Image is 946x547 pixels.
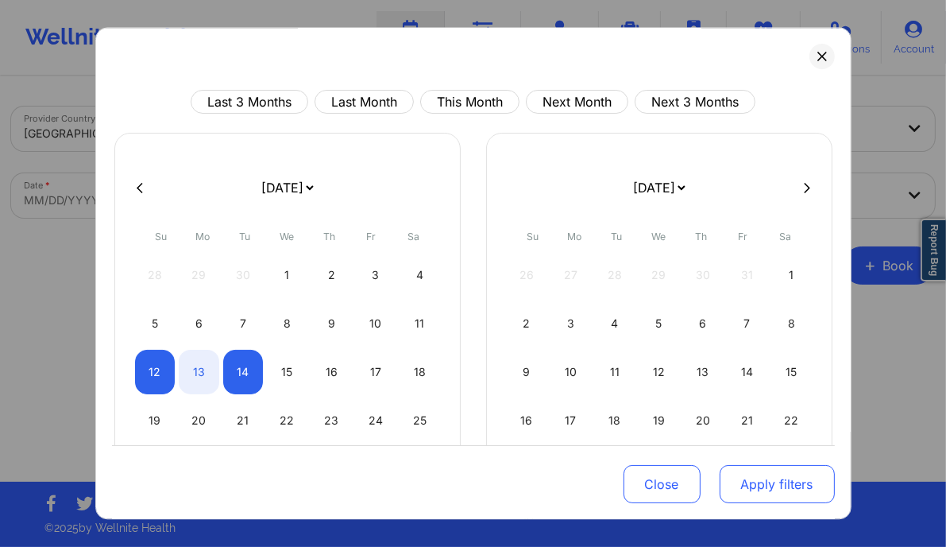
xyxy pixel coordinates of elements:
[400,350,440,394] div: Sat Oct 18 2025
[179,350,219,394] div: Mon Oct 13 2025
[267,350,307,394] div: Wed Oct 15 2025
[527,231,539,242] abbr: Sunday
[683,301,724,346] div: Thu Nov 06 2025
[526,90,628,114] button: Next Month
[179,398,219,443] div: Mon Oct 20 2025
[223,398,264,443] div: Tue Oct 21 2025
[311,301,352,346] div: Thu Oct 09 2025
[683,398,724,443] div: Thu Nov 20 2025
[315,90,414,114] button: Last Month
[568,231,582,242] abbr: Monday
[240,231,251,242] abbr: Tuesday
[135,301,176,346] div: Sun Oct 05 2025
[223,350,264,394] div: Tue Oct 14 2025
[420,90,519,114] button: This Month
[727,350,767,394] div: Fri Nov 14 2025
[400,253,440,297] div: Sat Oct 04 2025
[595,350,635,394] div: Tue Nov 11 2025
[507,301,547,346] div: Sun Nov 02 2025
[355,301,396,346] div: Fri Oct 10 2025
[267,398,307,443] div: Wed Oct 22 2025
[400,301,440,346] div: Sat Oct 11 2025
[624,465,701,503] button: Close
[639,398,679,443] div: Wed Nov 19 2025
[771,301,812,346] div: Sat Nov 08 2025
[311,253,352,297] div: Thu Oct 02 2025
[355,253,396,297] div: Fri Oct 03 2025
[550,350,591,394] div: Mon Nov 10 2025
[550,301,591,346] div: Mon Nov 03 2025
[196,231,210,242] abbr: Monday
[639,301,679,346] div: Wed Nov 05 2025
[695,231,707,242] abbr: Thursday
[267,253,307,297] div: Wed Oct 01 2025
[771,253,812,297] div: Sat Nov 01 2025
[507,398,547,443] div: Sun Nov 16 2025
[779,231,791,242] abbr: Saturday
[355,398,396,443] div: Fri Oct 24 2025
[179,301,219,346] div: Mon Oct 06 2025
[727,398,767,443] div: Fri Nov 21 2025
[407,231,419,242] abbr: Saturday
[367,231,376,242] abbr: Friday
[595,301,635,346] div: Tue Nov 04 2025
[135,350,176,394] div: Sun Oct 12 2025
[771,350,812,394] div: Sat Nov 15 2025
[311,350,352,394] div: Thu Oct 16 2025
[652,231,666,242] abbr: Wednesday
[739,231,748,242] abbr: Friday
[355,350,396,394] div: Fri Oct 17 2025
[720,465,835,503] button: Apply filters
[683,350,724,394] div: Thu Nov 13 2025
[135,398,176,443] div: Sun Oct 19 2025
[612,231,623,242] abbr: Tuesday
[191,90,308,114] button: Last 3 Months
[639,350,679,394] div: Wed Nov 12 2025
[223,301,264,346] div: Tue Oct 07 2025
[727,301,767,346] div: Fri Nov 07 2025
[323,231,335,242] abbr: Thursday
[507,350,547,394] div: Sun Nov 09 2025
[400,398,440,443] div: Sat Oct 25 2025
[155,231,167,242] abbr: Sunday
[280,231,295,242] abbr: Wednesday
[635,90,755,114] button: Next 3 Months
[595,398,635,443] div: Tue Nov 18 2025
[311,398,352,443] div: Thu Oct 23 2025
[550,398,591,443] div: Mon Nov 17 2025
[771,398,812,443] div: Sat Nov 22 2025
[267,301,307,346] div: Wed Oct 08 2025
